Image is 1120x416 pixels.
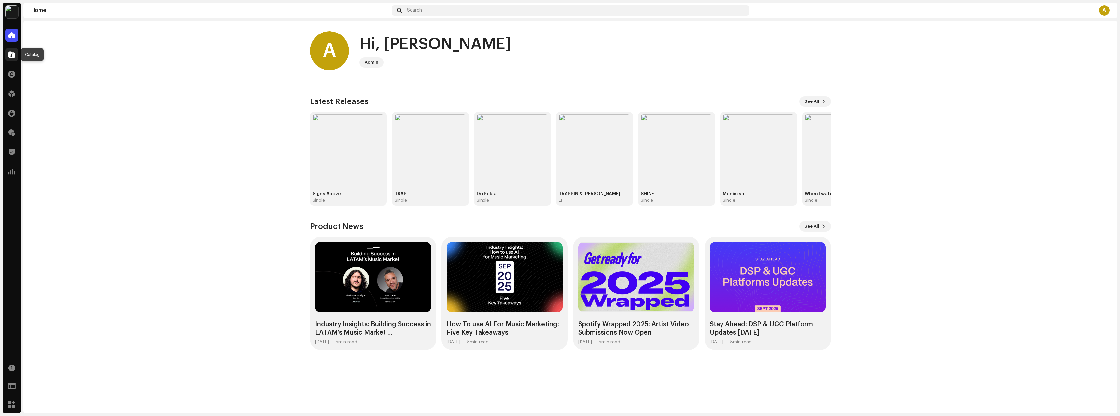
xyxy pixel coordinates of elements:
div: Industry Insights: Building Success in LATAM’s Music Market ... [315,320,431,337]
div: Single [395,198,407,203]
span: min read [733,340,752,344]
img: c0505c20-91bf-4c7c-9ceb-afeb3afdf3fe [641,114,712,186]
h3: Product News [310,221,363,232]
img: 466c243a-2cea-4689-b84e-db36fad25686 [477,114,548,186]
div: 5 [730,340,752,345]
span: Search [407,8,422,13]
div: A [310,31,349,70]
span: See All [805,95,819,108]
div: Mením sa [723,191,794,196]
div: Single [723,198,735,203]
span: min read [338,340,357,344]
div: [DATE] [710,340,723,345]
img: cb9fb481-7b8c-4a79-bc26-a0973eb16077 [723,114,794,186]
div: Admin [365,59,378,66]
span: See All [805,220,819,233]
div: How To use AI For Music Marketing: Five Key Takeaways [447,320,563,337]
h3: Latest Releases [310,96,369,107]
div: When I watch I Can [805,191,876,196]
div: Single [805,198,817,203]
div: [DATE] [578,340,592,345]
div: TRAP [395,191,466,196]
img: a08a2466-6766-4b4d-9aa4-b3bae204ea7b [313,114,384,186]
div: • [595,340,596,345]
div: 5 [336,340,357,345]
div: [DATE] [447,340,460,345]
button: See All [799,96,831,107]
img: 40eeed6e-b75d-49af-ac98-97e08ef946c3 [805,114,876,186]
div: Spotify Wrapped 2025: Artist Video Submissions Now Open [578,320,694,337]
div: 5 [599,340,620,345]
img: 87673747-9ce7-436b-aed6-70e10163a7f0 [5,5,18,18]
div: TRAPPIN & [PERSON_NAME] [559,191,630,196]
div: Do Pekla [477,191,548,196]
div: 5 [467,340,489,345]
div: Single [641,198,653,203]
div: EP [559,198,563,203]
div: Signs Above [313,191,384,196]
span: min read [470,340,489,344]
div: Hi, [PERSON_NAME] [359,34,511,55]
button: See All [799,221,831,232]
div: Home [31,8,389,13]
span: min read [601,340,620,344]
div: A [1099,5,1110,16]
img: 89368470-c930-4e3e-8bb0-9ee83742a86f [559,114,630,186]
div: • [726,340,728,345]
div: Stay Ahead: DSP & UGC Platform Updates [DATE] [710,320,826,337]
img: c114c90a-28f4-47e5-9f44-7cbe5453eaac [395,114,466,186]
div: • [463,340,465,345]
div: Single [313,198,325,203]
div: • [331,340,333,345]
div: [DATE] [315,340,329,345]
div: Single [477,198,489,203]
div: SHINE [641,191,712,196]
